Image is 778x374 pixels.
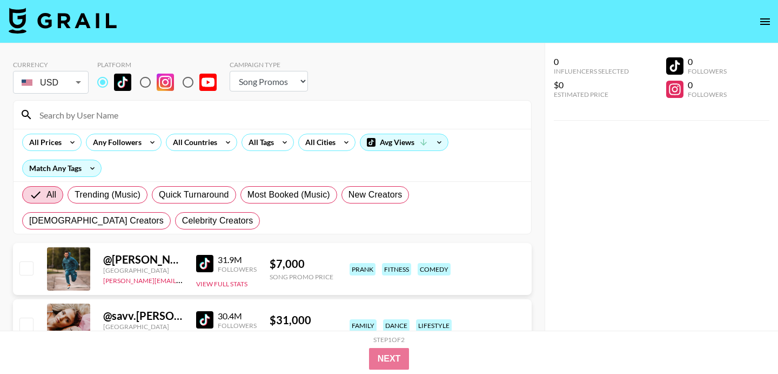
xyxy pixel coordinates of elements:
[348,188,403,201] span: New Creators
[103,309,183,323] div: @ savv.[PERSON_NAME]
[182,214,253,227] span: Celebrity Creators
[418,263,451,275] div: comedy
[199,74,217,91] img: YouTube
[688,67,727,75] div: Followers
[218,254,257,265] div: 31.9M
[369,348,410,370] button: Next
[103,266,183,274] div: [GEOGRAPHIC_DATA]
[103,323,183,331] div: [GEOGRAPHIC_DATA]
[688,90,727,99] div: Followers
[157,74,174,91] img: Instagram
[299,134,338,150] div: All Cities
[554,90,629,99] div: Estimated Price
[350,263,375,275] div: prank
[247,188,330,201] span: Most Booked (Music)
[75,188,140,201] span: Trending (Music)
[46,188,56,201] span: All
[33,106,525,123] input: Search by User Name
[754,11,776,32] button: open drawer
[159,188,229,201] span: Quick Turnaround
[9,8,117,34] img: Grail Talent
[218,265,257,273] div: Followers
[114,74,131,91] img: TikTok
[103,274,263,285] a: [PERSON_NAME][EMAIL_ADDRESS][DOMAIN_NAME]
[350,319,377,332] div: family
[416,319,452,332] div: lifestyle
[218,321,257,330] div: Followers
[86,134,144,150] div: Any Followers
[196,311,213,329] img: TikTok
[554,67,629,75] div: Influencers Selected
[360,134,448,150] div: Avg Views
[15,73,86,92] div: USD
[270,257,333,271] div: $ 7,000
[196,280,247,288] button: View Full Stats
[23,134,64,150] div: All Prices
[688,80,727,90] div: 0
[23,160,101,176] div: Match Any Tags
[270,329,333,337] div: Song Promo Price
[382,263,411,275] div: fitness
[724,320,765,361] iframe: Drift Widget Chat Controller
[97,61,225,69] div: Platform
[373,336,405,344] div: Step 1 of 2
[218,311,257,321] div: 30.4M
[383,319,410,332] div: dance
[103,253,183,266] div: @ [PERSON_NAME].[PERSON_NAME]
[196,255,213,272] img: TikTok
[554,56,629,67] div: 0
[29,214,164,227] span: [DEMOGRAPHIC_DATA] Creators
[166,134,219,150] div: All Countries
[688,56,727,67] div: 0
[554,80,629,90] div: $0
[13,61,89,69] div: Currency
[230,61,308,69] div: Campaign Type
[270,313,333,327] div: $ 31,000
[270,273,333,281] div: Song Promo Price
[242,134,276,150] div: All Tags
